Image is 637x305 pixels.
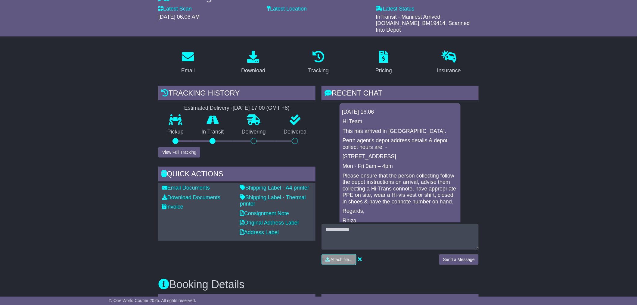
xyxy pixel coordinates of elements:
[343,128,458,135] p: This has arrived in [GEOGRAPHIC_DATA].
[158,278,479,291] h3: Booking Details
[240,220,299,226] a: Original Address Label
[343,163,458,170] p: Mon - Fri 9am – 4pm
[308,67,329,75] div: Tracking
[233,129,275,135] p: Delivering
[193,129,233,135] p: In Transit
[162,185,210,191] a: Email Documents
[240,229,279,235] a: Address Label
[240,210,289,216] a: Consignment Note
[343,173,458,205] p: Please ensure that the person collecting follow the depot instructions on arrival, advise them co...
[343,218,458,224] p: Rhiza
[275,129,316,135] p: Delivered
[177,49,199,77] a: Email
[371,49,396,77] a: Pricing
[240,185,309,191] a: Shipping Label - A4 printer
[376,14,470,33] span: InTransit - Manifest Arrived. [DOMAIN_NAME]: BM19414. Scanned Into Depot
[158,105,315,112] div: Estimated Delivery -
[267,6,307,12] label: Latest Location
[304,49,333,77] a: Tracking
[322,86,479,102] div: RECENT CHAT
[376,6,415,12] label: Latest Status
[343,137,458,150] p: Perth agent's depot address details & depot collect hours are: -
[158,86,315,102] div: Tracking history
[437,67,461,75] div: Insurance
[375,67,392,75] div: Pricing
[233,105,290,112] div: [DATE] 17:00 (GMT +8)
[158,14,200,20] span: [DATE] 06:06 AM
[158,129,193,135] p: Pickup
[162,194,220,200] a: Download Documents
[158,6,192,12] label: Latest Scan
[181,67,195,75] div: Email
[343,153,458,160] p: [STREET_ADDRESS]
[241,67,265,75] div: Download
[343,118,458,125] p: Hi Team,
[342,109,458,115] div: [DATE] 16:06
[433,49,465,77] a: Insurance
[158,147,200,158] button: View Full Tracking
[240,194,306,207] a: Shipping Label - Thermal printer
[158,167,315,183] div: Quick Actions
[162,204,183,210] a: Invoice
[343,208,458,215] p: Regards,
[439,254,479,265] button: Send a Message
[109,298,196,303] span: © One World Courier 2025. All rights reserved.
[237,49,269,77] a: Download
